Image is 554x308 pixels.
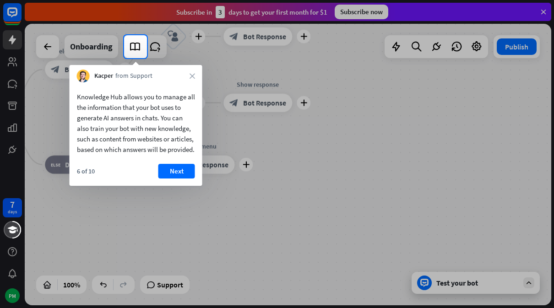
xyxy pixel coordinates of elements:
div: 6 of 10 [77,167,95,175]
span: from Support [115,71,152,81]
span: Kacper [94,71,113,81]
button: Next [158,164,195,178]
div: Knowledge Hub allows you to manage all the information that your bot uses to generate AI answers ... [77,92,195,155]
i: close [190,73,195,79]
